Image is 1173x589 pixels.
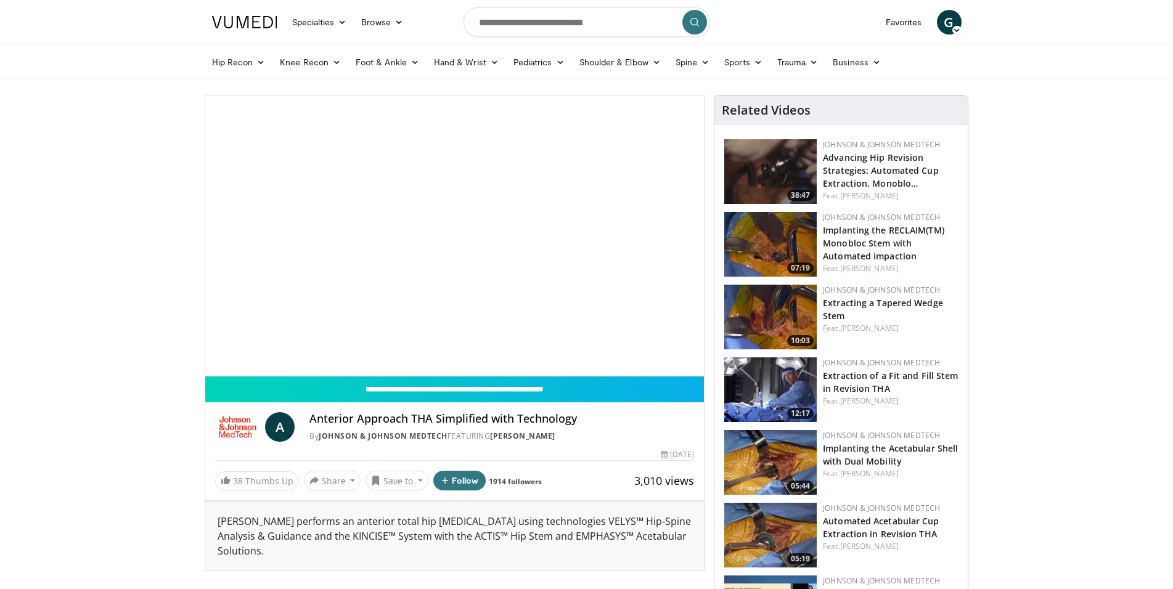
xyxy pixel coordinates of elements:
span: 05:44 [787,481,814,492]
div: [DATE] [661,449,694,460]
a: 05:44 [724,430,817,495]
div: Feat. [823,323,958,334]
a: 12:17 [724,357,817,422]
img: Johnson & Johnson MedTech [215,412,261,442]
img: 9c1ab193-c641-4637-bd4d-10334871fca9.150x105_q85_crop-smart_upscale.jpg [724,430,817,495]
a: 38:47 [724,139,817,204]
div: Feat. [823,541,958,552]
a: [PERSON_NAME] [840,468,899,479]
a: Browse [354,10,411,35]
a: Johnson & Johnson MedTech [823,139,940,150]
h4: Anterior Approach THA Simplified with Technology [309,412,694,426]
button: Follow [433,471,486,490]
a: [PERSON_NAME] [840,396,899,406]
a: Specialties [285,10,354,35]
a: Favorites [878,10,930,35]
a: Hand & Wrist [427,50,506,75]
a: A [265,412,295,442]
button: Save to [366,471,428,490]
a: Extraction of a Fit and Fill Stem in Revision THA [823,370,958,394]
img: 82aed312-2a25-4631-ae62-904ce62d2708.150x105_q85_crop-smart_upscale.jpg [724,357,817,422]
a: Implanting the RECLAIM(TM) Monobloc Stem with Automated impaction [823,224,944,262]
img: 9f1a5b5d-2ba5-4c40-8e0c-30b4b8951080.150x105_q85_crop-smart_upscale.jpg [724,139,817,204]
a: Foot & Ankle [348,50,427,75]
a: Advancing Hip Revision Strategies: Automated Cup Extraction, Monoblo… [823,152,939,189]
div: Feat. [823,190,958,201]
a: Pediatrics [506,50,572,75]
a: [PERSON_NAME] [840,263,899,274]
div: Feat. [823,263,958,274]
a: 1914 followers [489,476,542,487]
a: Johnson & Johnson MedTech [823,430,940,441]
a: Sports [717,50,770,75]
a: Automated Acetabular Cup Extraction in Revision THA [823,515,939,540]
a: Johnson & Johnson MedTech [823,212,940,222]
a: Extracting a Tapered Wedge Stem [823,297,943,322]
a: [PERSON_NAME] [840,323,899,333]
a: 38 Thumbs Up [215,471,299,490]
a: G [937,10,962,35]
a: Knee Recon [272,50,348,75]
h4: Related Videos [722,103,811,118]
video-js: Video Player [205,95,705,376]
a: Implanting the Acetabular Shell with Dual Mobility [823,442,958,467]
a: Johnson & Johnson MedTech [319,431,448,441]
span: 12:17 [787,408,814,419]
a: Johnson & Johnson MedTech [823,575,940,586]
a: Hip Recon [205,50,273,75]
div: [PERSON_NAME] performs an anterior total hip [MEDICAL_DATA] using technologies VELYS™ Hip-Spine A... [205,502,705,571]
span: 10:03 [787,335,814,346]
input: Search topics, interventions [464,7,710,37]
a: Spine [668,50,717,75]
span: 3,010 views [634,473,694,488]
a: 05:19 [724,503,817,567]
div: By FEATURING [309,431,694,442]
a: 10:03 [724,285,817,349]
span: 07:19 [787,262,814,274]
a: Johnson & Johnson MedTech [823,503,940,513]
img: ffc33e66-92ed-4f11-95c4-0a160745ec3c.150x105_q85_crop-smart_upscale.jpg [724,212,817,277]
a: 07:19 [724,212,817,277]
a: [PERSON_NAME] [840,190,899,201]
a: [PERSON_NAME] [490,431,555,441]
img: VuMedi Logo [212,16,277,28]
a: Johnson & Johnson MedTech [823,357,940,368]
a: Business [825,50,888,75]
a: Trauma [770,50,826,75]
img: 0b84e8e2-d493-4aee-915d-8b4f424ca292.150x105_q85_crop-smart_upscale.jpg [724,285,817,349]
a: Johnson & Johnson MedTech [823,285,940,295]
a: Shoulder & Elbow [572,50,668,75]
span: 05:19 [787,553,814,564]
div: Feat. [823,396,958,407]
img: d5b2f4bf-f70e-4130-8279-26f7233142ac.150x105_q85_crop-smart_upscale.jpg [724,503,817,567]
button: Share [304,471,361,490]
div: Feat. [823,468,958,479]
a: [PERSON_NAME] [840,541,899,551]
span: 38:47 [787,190,814,201]
span: 38 [233,475,243,487]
